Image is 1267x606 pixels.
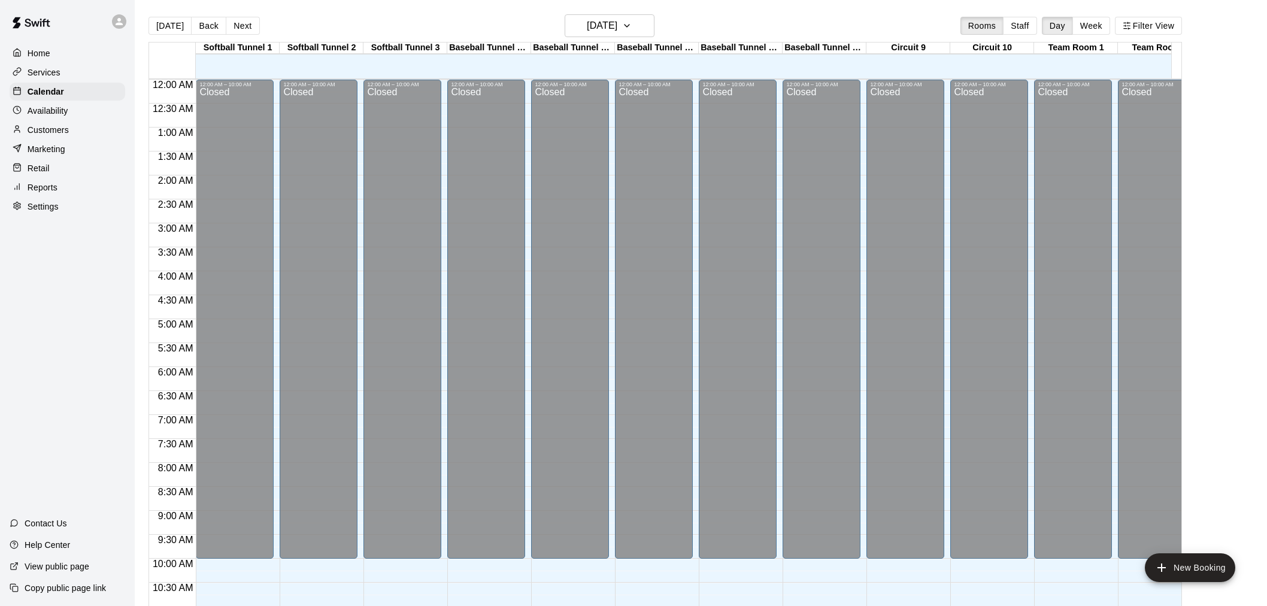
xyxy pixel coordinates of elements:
div: 12:00 AM – 10:00 AM: Closed [280,80,357,559]
a: Marketing [10,140,125,158]
div: Softball Tunnel 2 [280,43,363,54]
span: 5:30 AM [155,343,196,353]
p: Retail [28,162,50,174]
div: Closed [451,87,522,563]
p: Customers [28,124,69,136]
button: Filter View [1115,17,1182,35]
span: 9:00 AM [155,511,196,521]
div: Closed [870,87,941,563]
button: Next [226,17,259,35]
span: 7:30 AM [155,439,196,449]
div: Closed [954,87,1024,563]
div: Baseball Tunnel 6 (Machine) [615,43,699,54]
span: 1:00 AM [155,128,196,138]
div: 12:00 AM – 10:00 AM [283,81,354,87]
div: Closed [283,87,354,563]
div: 12:00 AM – 10:00 AM: Closed [783,80,860,559]
div: 12:00 AM – 10:00 AM: Closed [866,80,944,559]
span: 10:30 AM [150,583,196,593]
div: 12:00 AM – 10:00 AM: Closed [363,80,441,559]
span: 12:00 AM [150,80,196,90]
p: Home [28,47,50,59]
div: Closed [702,87,773,563]
div: Closed [786,87,857,563]
div: 12:00 AM – 10:00 AM: Closed [447,80,525,559]
span: 6:30 AM [155,391,196,401]
div: 12:00 AM – 10:00 AM [451,81,522,87]
span: 4:30 AM [155,295,196,305]
p: Copy public page link [25,582,106,594]
h6: [DATE] [587,17,617,34]
a: Settings [10,198,125,216]
div: 12:00 AM – 10:00 AM [954,81,1024,87]
span: 6:00 AM [155,367,196,377]
div: 12:00 AM – 10:00 AM [1121,81,1192,87]
div: 12:00 AM – 10:00 AM [535,81,605,87]
button: [DATE] [565,14,654,37]
p: Services [28,66,60,78]
div: Baseball Tunnel 7 (Mound/Machine) [699,43,783,54]
p: View public page [25,560,89,572]
button: [DATE] [148,17,192,35]
div: Softball Tunnel 1 [196,43,280,54]
button: Back [191,17,226,35]
span: 2:30 AM [155,199,196,210]
p: Help Center [25,539,70,551]
span: 3:30 AM [155,247,196,257]
div: 12:00 AM – 10:00 AM [199,81,270,87]
div: Baseball Tunnel 4 (Machine) [447,43,531,54]
div: 12:00 AM – 10:00 AM: Closed [531,80,609,559]
a: Availability [10,102,125,120]
a: Home [10,44,125,62]
span: 7:00 AM [155,415,196,425]
p: Calendar [28,86,64,98]
span: 10:00 AM [150,559,196,569]
div: Baseball Tunnel 8 (Mound) [783,43,866,54]
div: 12:00 AM – 10:00 AM [619,81,689,87]
span: 4:00 AM [155,271,196,281]
span: 9:30 AM [155,535,196,545]
span: 8:30 AM [155,487,196,497]
div: 12:00 AM – 10:00 AM: Closed [950,80,1028,559]
p: Settings [28,201,59,213]
a: Customers [10,121,125,139]
button: Day [1042,17,1073,35]
div: 12:00 AM – 10:00 AM: Closed [196,80,274,559]
div: Baseball Tunnel 5 (Machine) [531,43,615,54]
div: 12:00 AM – 10:00 AM [870,81,941,87]
button: add [1145,553,1235,582]
p: Marketing [28,143,65,155]
div: Team Room 1 [1034,43,1118,54]
div: 12:00 AM – 10:00 AM: Closed [699,80,777,559]
span: 12:30 AM [150,104,196,114]
button: Rooms [960,17,1004,35]
span: 5:00 AM [155,319,196,329]
div: Team Room 2 [1118,43,1202,54]
div: Closed [199,87,270,563]
span: 2:00 AM [155,175,196,186]
div: 12:00 AM – 10:00 AM: Closed [1118,80,1196,559]
a: Retail [10,159,125,177]
div: 12:00 AM – 10:00 AM [786,81,857,87]
a: Services [10,63,125,81]
div: 12:00 AM – 10:00 AM [702,81,773,87]
div: Closed [535,87,605,563]
div: Circuit 10 [950,43,1034,54]
span: 3:00 AM [155,223,196,234]
div: 12:00 AM – 10:00 AM [367,81,438,87]
p: Reports [28,181,57,193]
p: Contact Us [25,517,67,529]
a: Reports [10,178,125,196]
div: 12:00 AM – 10:00 AM: Closed [615,80,693,559]
div: 12:00 AM – 10:00 AM: Closed [1034,80,1112,559]
p: Availability [28,105,68,117]
a: Calendar [10,83,125,101]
